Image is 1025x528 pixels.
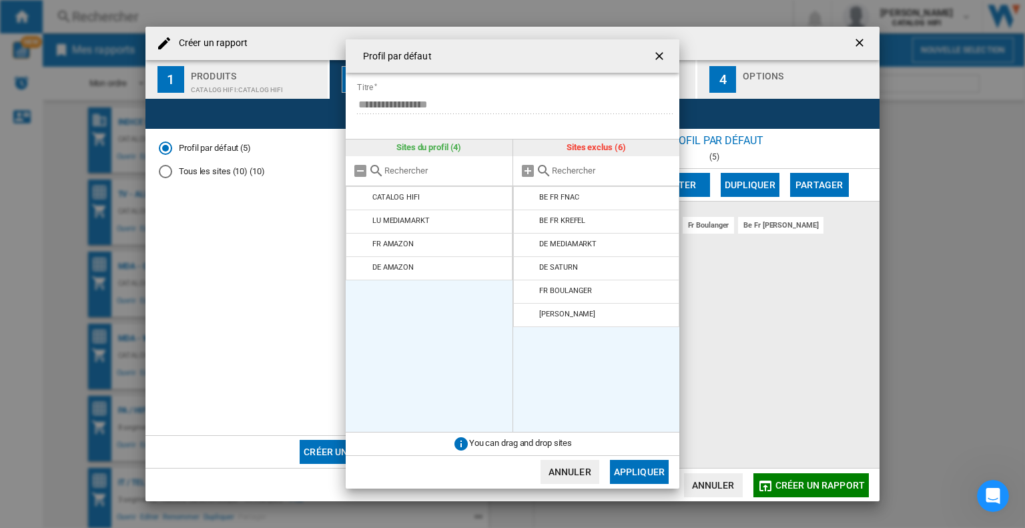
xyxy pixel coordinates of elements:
[647,43,674,69] button: getI18NText('BUTTONS.CLOSE_DIALOG')
[469,438,572,448] span: You can drag and drop sites
[513,140,680,156] div: Sites exclus (6)
[346,140,512,156] div: Sites du profil (4)
[372,193,420,202] div: CATALOG HIFI
[539,240,597,248] div: DE MEDIAMARKT
[539,216,585,225] div: BE FR KREFEL
[539,286,592,295] div: FR BOULANGER
[653,49,669,65] ng-md-icon: getI18NText('BUTTONS.CLOSE_DIALOG')
[356,50,432,63] h4: Profil par défaut
[352,163,368,179] md-icon: Tout retirer
[539,263,577,272] div: DE SATURN
[977,480,1009,512] iframe: Intercom live chat
[372,240,414,248] div: FR AMAZON
[520,163,536,179] md-icon: Tout ajouter
[610,460,669,484] button: Appliquer
[552,166,673,176] input: Rechercher
[541,460,599,484] button: Annuler
[539,310,595,318] div: [PERSON_NAME]
[372,263,414,272] div: DE AMAZON
[539,193,579,202] div: BE FR FNAC
[372,216,430,225] div: LU MEDIAMARKT
[384,166,506,176] input: Rechercher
